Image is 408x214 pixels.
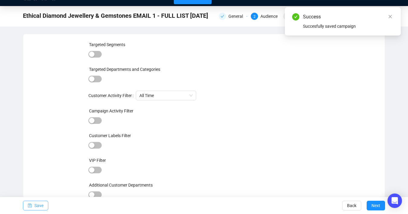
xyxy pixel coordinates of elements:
span: save [28,203,32,208]
label: Targeted Segments [89,42,125,47]
div: General [219,13,247,20]
div: Success [303,13,394,20]
span: All Time [139,91,193,100]
div: Open Intercom Messenger [387,194,402,208]
label: Customer Activity Filter [88,91,136,100]
label: Additional Customer Departments [89,183,153,187]
span: 2 [253,14,256,19]
span: close [388,14,392,19]
span: Back [347,197,356,214]
button: Save [23,201,48,210]
div: Audience [260,13,281,20]
label: VIP Filter [89,158,106,163]
span: Ethical Diamond Jewellery & Gemstones EMAIL 1 - FULL LIST 11.10.25 [23,11,208,20]
label: Targeted Departments and Categories [89,67,160,72]
a: Close [387,13,394,20]
button: Back [342,201,361,210]
label: Campaign Activity Filter [89,109,133,113]
span: check-circle [292,13,299,20]
div: Succesfully saved campaign [303,23,394,30]
div: 3Email Settings [283,13,322,20]
div: General [228,13,247,20]
div: 2Audience [251,13,279,20]
button: Next [367,201,385,210]
span: Next [371,197,380,214]
span: Save [34,197,43,214]
label: Customer Labels Filter [89,133,131,138]
span: check [221,14,224,18]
